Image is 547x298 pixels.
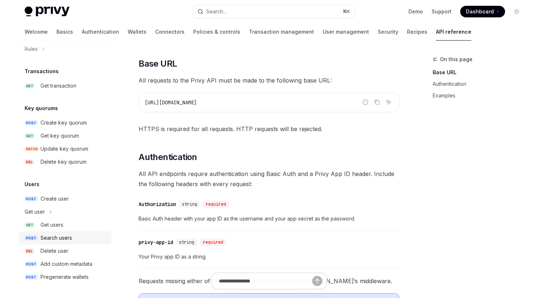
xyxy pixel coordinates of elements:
a: API reference [436,23,471,41]
a: POSTPregenerate wallets [19,270,111,284]
button: Toggle Get user section [19,205,111,218]
span: POST [25,235,38,241]
span: All requests to the Privy API must be made to the following base URL: [139,75,399,85]
span: string [182,201,197,207]
span: Your Privy app ID as a string. [139,252,399,261]
a: Authentication [433,78,528,90]
button: Copy the contents from the code block [372,97,382,107]
h5: Users [25,180,39,189]
div: Pregenerate wallets [41,273,89,281]
img: light logo [25,7,69,17]
span: On this page [440,55,472,64]
a: Base URL [433,67,528,78]
h5: Key quorums [25,104,58,113]
button: Ask AI [384,97,393,107]
a: DELDelete key quorum [19,155,111,168]
div: Create user [41,194,69,203]
a: Connectors [155,23,185,41]
a: Transaction management [249,23,314,41]
span: All API endpoints require authentication using Basic Auth and a Privy App ID header. Include the ... [139,169,399,189]
span: POST [25,274,38,280]
a: Basics [56,23,73,41]
span: HTTPS is required for all requests. HTTP requests will be rejected. [139,124,399,134]
span: POST [25,261,38,267]
a: GETGet transaction [19,79,111,92]
span: Basic Auth header with your app ID as the username and your app secret as the password. [139,214,399,223]
input: Ask a question... [219,273,312,289]
a: PATCHUpdate key quorum [19,142,111,155]
a: GETGet key quorum [19,129,111,142]
div: Authorization [139,201,176,208]
span: ⌘ K [343,9,350,14]
button: Send message [312,276,322,286]
div: Delete key quorum [41,158,86,166]
a: User management [323,23,369,41]
a: Security [378,23,398,41]
a: Recipes [407,23,427,41]
div: Create key quorum [41,118,87,127]
a: POSTCreate user [19,192,111,205]
div: Get key quorum [41,131,79,140]
span: DEL [25,159,34,165]
span: POST [25,120,38,126]
a: Support [432,8,451,15]
div: required [203,201,229,208]
span: GET [25,222,35,228]
span: Base URL [139,58,177,70]
a: POSTCreate key quorum [19,116,111,129]
button: Open search [192,5,355,18]
a: GETGet users [19,218,111,231]
a: Authentication [82,23,119,41]
button: Toggle dark mode [511,6,522,17]
span: GET [25,133,35,139]
a: Wallets [128,23,147,41]
div: Search... [206,7,226,16]
div: required [200,239,226,246]
a: Examples [433,90,528,101]
a: DELDelete user [19,244,111,257]
h5: Transactions [25,67,59,76]
a: POSTSearch users [19,231,111,244]
a: Welcome [25,23,48,41]
div: Get transaction [41,81,76,90]
a: Policies & controls [193,23,240,41]
div: Search users [41,234,72,242]
div: Add custom metadata [41,260,92,268]
div: Update key quorum [41,144,88,153]
a: Dashboard [460,6,505,17]
span: string [179,239,194,245]
div: Delete user [41,247,68,255]
span: Dashboard [466,8,494,15]
span: DEL [25,248,34,254]
span: [URL][DOMAIN_NAME] [145,99,197,106]
div: Get users [41,221,63,229]
button: Report incorrect code [361,97,370,107]
span: GET [25,83,35,89]
span: PATCH [25,146,39,152]
a: Demo [408,8,423,15]
div: privy-app-id [139,239,173,246]
div: Get user [25,207,45,216]
span: Authentication [139,151,197,163]
a: POSTAdd custom metadata [19,257,111,270]
span: POST [25,196,38,202]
